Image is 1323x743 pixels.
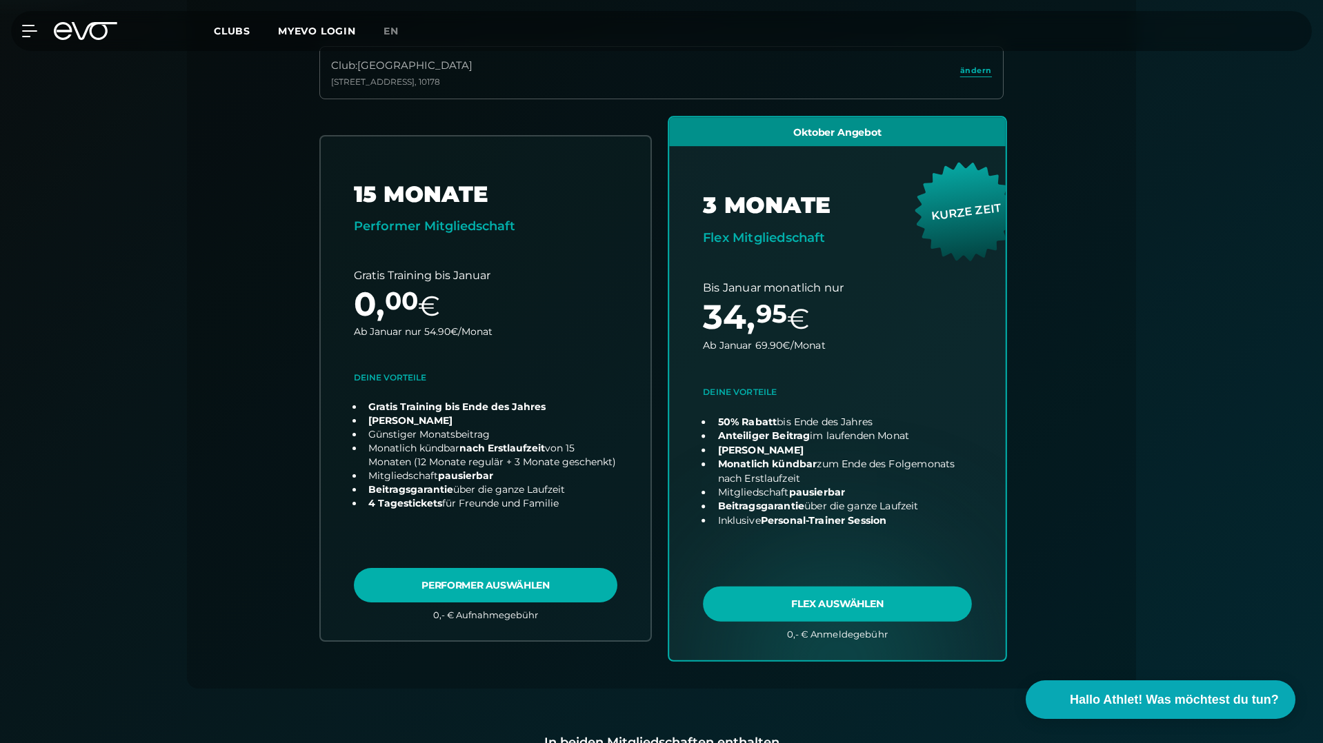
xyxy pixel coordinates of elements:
span: ändern [960,65,992,77]
a: ändern [960,65,992,81]
span: en [384,25,399,37]
a: en [384,23,415,39]
a: choose plan [321,136,650,640]
button: Hallo Athlet! Was möchtest du tun? [1026,680,1295,719]
div: Club : [GEOGRAPHIC_DATA] [331,58,472,74]
a: Clubs [214,24,278,37]
div: [STREET_ADDRESS] , 10178 [331,77,472,88]
span: Clubs [214,25,250,37]
a: MYEVO LOGIN [278,25,356,37]
a: choose plan [669,117,1006,660]
span: Hallo Athlet! Was möchtest du tun? [1070,691,1279,709]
